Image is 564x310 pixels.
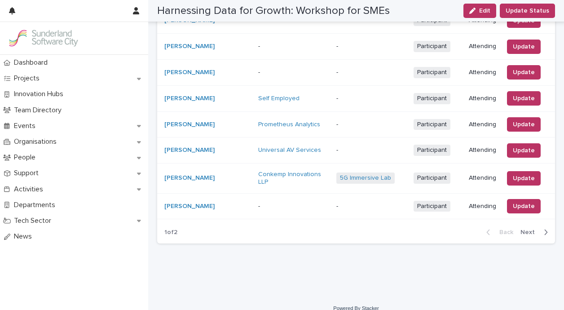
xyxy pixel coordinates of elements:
p: Projects [10,74,47,83]
p: - [258,203,330,210]
tr: [PERSON_NAME] Self Employed -ParticipantAttendingUpdate [157,85,555,111]
img: Kay6KQejSz2FjblR6DWv [7,29,79,47]
button: Update [507,65,541,80]
p: Events [10,122,43,130]
tr: [PERSON_NAME] --ParticipantAttendingUpdate [157,193,555,219]
p: Attending [469,69,496,76]
button: Update [507,117,541,132]
span: Participant [414,119,450,130]
a: Self Employed [258,95,300,102]
span: Update [513,68,535,77]
span: Participant [414,145,450,156]
button: Update [507,171,541,186]
button: Update [507,199,541,213]
a: 5G Immersive Lab [340,174,391,182]
p: Attending [469,146,496,154]
tr: [PERSON_NAME] Universal AV Services -ParticipantAttendingUpdate [157,137,555,164]
a: [PERSON_NAME] [164,121,215,128]
button: Update [507,40,541,54]
p: Dashboard [10,58,55,67]
p: Attending [469,203,496,210]
p: Attending [469,43,496,50]
button: Back [479,228,517,236]
a: Conkemp Innovations LLP [258,171,330,186]
p: Attending [469,174,496,182]
p: - [258,69,330,76]
p: - [336,95,406,102]
tr: [PERSON_NAME] Prometheus Analytics -ParticipantAttendingUpdate [157,111,555,137]
a: [PERSON_NAME] [164,69,215,76]
button: Edit [463,4,496,18]
tr: [PERSON_NAME] --ParticipantAttendingUpdate [157,34,555,60]
a: [PERSON_NAME] [164,95,215,102]
span: Update [513,120,535,129]
a: [PERSON_NAME] [164,146,215,154]
a: [PERSON_NAME] [164,43,215,50]
tr: [PERSON_NAME] Conkemp Innovations LLP 5G Immersive Lab ParticipantAttendingUpdate [157,164,555,194]
span: Update Status [506,6,549,15]
a: Prometheus Analytics [258,121,320,128]
p: 1 of 2 [157,221,185,244]
p: - [336,69,406,76]
span: Next [520,229,540,235]
p: - [336,203,406,210]
span: Edit [479,8,490,14]
p: Innovation Hubs [10,90,70,98]
h2: Harnessing Data for Growth: Workshop for SMEs [157,4,390,18]
a: [PERSON_NAME] [164,174,215,182]
span: Participant [414,67,450,78]
span: Update [513,202,535,211]
p: Support [10,169,46,177]
button: Next [517,228,555,236]
p: Activities [10,185,50,194]
span: Update [513,42,535,51]
tr: [PERSON_NAME] --ParticipantAttendingUpdate [157,59,555,85]
p: News [10,232,39,241]
p: Organisations [10,137,64,146]
p: - [336,43,406,50]
a: Universal AV Services [258,146,321,154]
p: - [258,43,330,50]
span: Participant [414,201,450,212]
span: Update [513,94,535,103]
p: People [10,153,43,162]
p: Team Directory [10,106,69,115]
p: Departments [10,201,62,209]
span: Participant [414,93,450,104]
p: - [336,121,406,128]
p: Attending [469,95,496,102]
span: Participant [414,41,450,52]
span: Back [494,229,513,235]
span: Update [513,146,535,155]
p: - [336,146,406,154]
button: Update [507,143,541,158]
p: Tech Sector [10,217,58,225]
p: Attending [469,121,496,128]
span: Participant [414,173,450,184]
span: Update [513,174,535,183]
button: Update Status [500,4,555,18]
button: Update [507,91,541,106]
a: [PERSON_NAME] [164,203,215,210]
